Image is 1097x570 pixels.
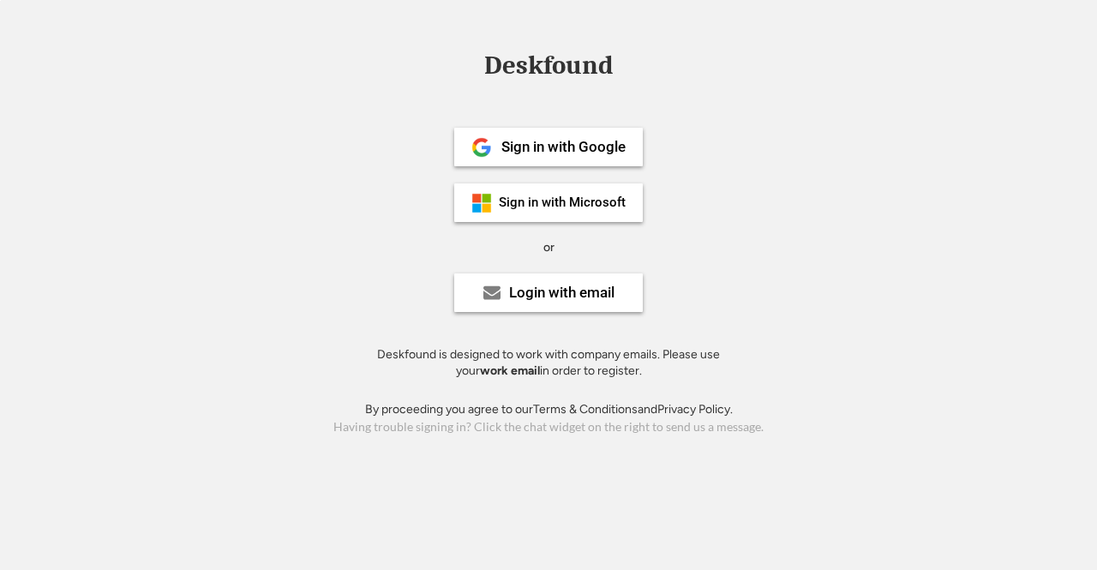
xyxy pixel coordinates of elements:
[501,140,626,154] div: Sign in with Google
[657,402,733,417] a: Privacy Policy.
[543,239,554,256] div: or
[471,193,492,213] img: ms-symbollockup_mssymbol_19.png
[533,402,638,417] a: Terms & Conditions
[509,285,614,300] div: Login with email
[476,52,621,79] div: Deskfound
[499,196,626,209] div: Sign in with Microsoft
[365,401,733,418] div: By proceeding you agree to our and
[480,363,540,378] strong: work email
[356,346,741,380] div: Deskfound is designed to work with company emails. Please use your in order to register.
[471,137,492,158] img: 1024px-Google__G__Logo.svg.png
